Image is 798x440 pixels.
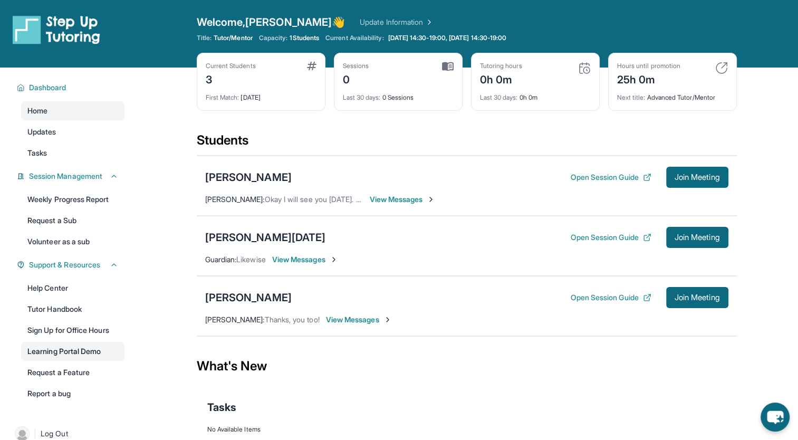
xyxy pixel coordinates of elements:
[197,132,737,155] div: Students
[666,167,728,188] button: Join Meeting
[715,62,728,74] img: card
[343,70,369,87] div: 0
[480,87,591,102] div: 0h 0m
[343,62,369,70] div: Sessions
[21,232,124,251] a: Volunteer as a sub
[370,194,436,205] span: View Messages
[617,87,728,102] div: Advanced Tutor/Mentor
[675,294,720,301] span: Join Meeting
[21,211,124,230] a: Request a Sub
[21,101,124,120] a: Home
[206,70,256,87] div: 3
[21,321,124,340] a: Sign Up for Office Hours
[570,232,651,243] button: Open Session Guide
[21,342,124,361] a: Learning Portal Demo
[34,427,36,440] span: |
[383,315,392,324] img: Chevron-Right
[423,17,434,27] img: Chevron Right
[21,144,124,162] a: Tasks
[21,279,124,298] a: Help Center
[570,292,651,303] button: Open Session Guide
[25,82,118,93] button: Dashboard
[205,195,265,204] span: [PERSON_NAME] :
[326,314,392,325] span: View Messages
[197,343,737,389] div: What's New
[41,428,68,439] span: Log Out
[666,287,728,308] button: Join Meeting
[330,255,338,264] img: Chevron-Right
[343,87,454,102] div: 0 Sessions
[427,195,435,204] img: Chevron-Right
[207,425,726,434] div: No Available Items
[27,127,56,137] span: Updates
[13,15,100,44] img: logo
[27,106,47,116] span: Home
[578,62,591,74] img: card
[205,170,292,185] div: [PERSON_NAME]
[207,400,236,415] span: Tasks
[205,230,326,245] div: [PERSON_NAME][DATE]
[25,260,118,270] button: Support & Resources
[307,62,316,70] img: card
[25,171,118,181] button: Session Management
[480,62,522,70] div: Tutoring hours
[675,174,720,180] span: Join Meeting
[29,171,102,181] span: Session Management
[388,34,507,42] span: [DATE] 14:30-19:00, [DATE] 14:30-19:00
[265,195,444,204] span: Okay I will see you [DATE]. Thank you for responding.
[27,148,47,158] span: Tasks
[206,87,316,102] div: [DATE]
[570,172,651,183] button: Open Session Guide
[666,227,728,248] button: Join Meeting
[214,34,253,42] span: Tutor/Mentor
[617,93,646,101] span: Next title :
[197,34,211,42] span: Title:
[272,254,338,265] span: View Messages
[617,70,680,87] div: 25h 0m
[205,290,292,305] div: [PERSON_NAME]
[236,255,266,264] span: Likewise
[21,190,124,209] a: Weekly Progress Report
[386,34,509,42] a: [DATE] 14:30-19:00, [DATE] 14:30-19:00
[206,62,256,70] div: Current Students
[761,403,790,432] button: chat-button
[21,363,124,382] a: Request a Feature
[29,260,100,270] span: Support & Resources
[325,34,383,42] span: Current Availability:
[197,15,345,30] span: Welcome, [PERSON_NAME] 👋
[206,93,239,101] span: First Match :
[675,234,720,241] span: Join Meeting
[21,122,124,141] a: Updates
[205,315,265,324] span: [PERSON_NAME] :
[29,82,66,93] span: Dashboard
[480,93,518,101] span: Last 30 days :
[617,62,680,70] div: Hours until promotion
[21,384,124,403] a: Report a bug
[290,34,319,42] span: 1 Students
[343,93,381,101] span: Last 30 days :
[205,255,237,264] span: Guardian :
[442,62,454,71] img: card
[265,315,320,324] span: Thanks, you too!
[360,17,434,27] a: Update Information
[21,300,124,319] a: Tutor Handbook
[259,34,288,42] span: Capacity:
[480,70,522,87] div: 0h 0m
